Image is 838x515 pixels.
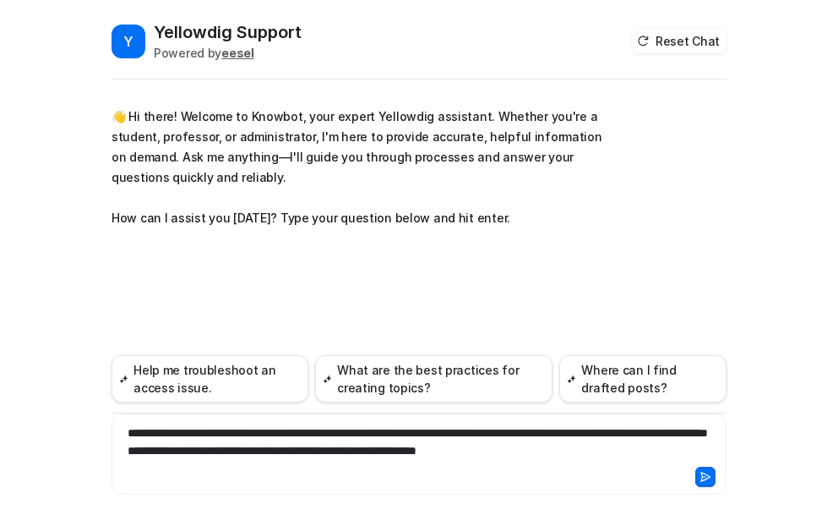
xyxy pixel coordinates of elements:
button: Help me troubleshoot an access issue. [112,355,308,403]
button: Reset Chat [632,29,726,53]
button: What are the best practices for creating topics? [315,355,552,403]
div: Powered by [154,44,302,62]
h2: Yellowdig Support [154,20,302,44]
b: eesel [221,46,254,60]
button: Where can I find drafted posts? [559,355,726,403]
span: Y [112,25,145,58]
p: 👋 Hi there! Welcome to Knowbot, your expert Yellowdig assistant. Whether you're a student, profes... [112,107,606,228]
